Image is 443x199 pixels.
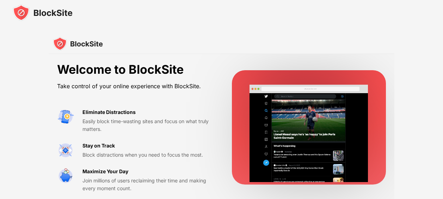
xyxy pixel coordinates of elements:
[13,4,73,21] img: blocksite-icon-black.svg
[82,168,128,175] div: Maximize Your Day
[57,62,215,77] div: Welcome to BlockSite
[82,108,136,116] div: Eliminate Distractions
[57,168,74,185] img: value-safe-time.svg
[53,37,103,51] img: logo-blocksite.svg
[57,81,215,91] div: Take control of your online experience with BlockSite.
[82,177,215,193] div: Join millions of users reclaiming their time and making every moment count.
[82,151,215,159] div: Block distractions when you need to focus the most.
[82,142,115,150] div: Stay on Track
[57,108,74,125] img: value-avoid-distractions.svg
[82,117,215,133] div: Easily block time-wasting sites and focus on what truly matters.
[57,142,74,159] img: value-focus.svg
